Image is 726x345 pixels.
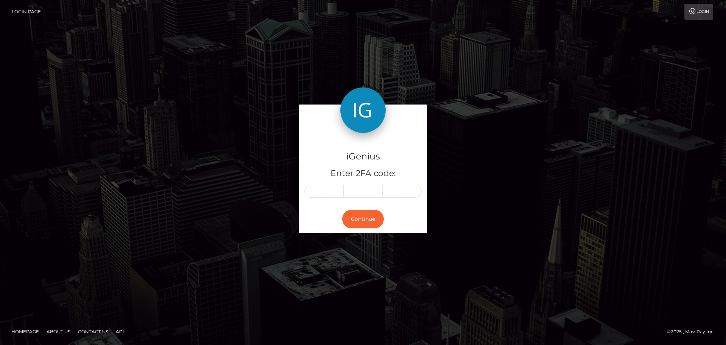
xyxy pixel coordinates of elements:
[113,326,127,337] a: API
[12,4,41,20] a: Login Page
[340,87,386,133] img: iGenius
[304,168,422,180] h5: Enter 2FA code:
[304,150,422,163] h4: iGenius
[75,326,111,337] a: Contact Us
[667,328,720,336] div: © 2025 , MassPay Inc.
[342,210,384,228] button: Continue
[43,326,73,337] a: About Us
[8,326,42,337] a: Homepage
[684,4,713,20] a: Login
